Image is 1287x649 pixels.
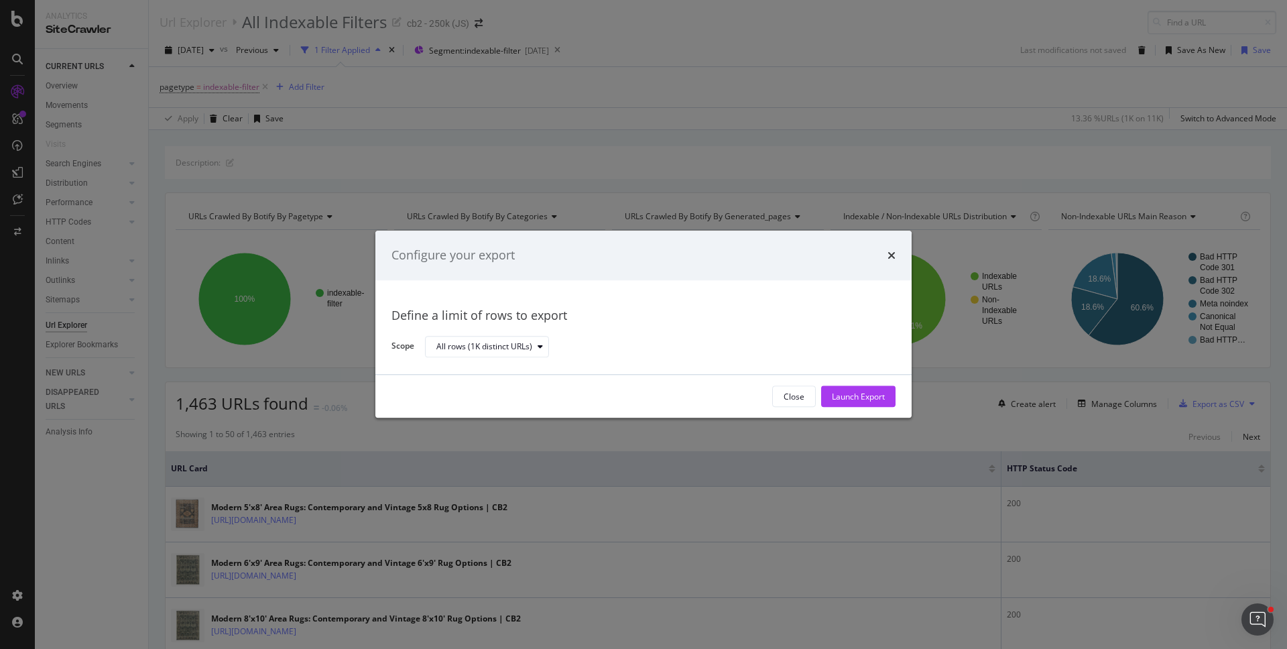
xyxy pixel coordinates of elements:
div: Close [784,391,804,402]
iframe: Intercom live chat [1241,603,1274,636]
button: All rows (1K distinct URLs) [425,336,549,357]
div: modal [375,231,912,418]
div: times [887,247,896,264]
div: Configure your export [391,247,515,264]
div: Define a limit of rows to export [391,307,896,324]
div: Launch Export [832,391,885,402]
button: Launch Export [821,386,896,408]
button: Close [772,386,816,408]
label: Scope [391,341,414,355]
div: All rows (1K distinct URLs) [436,343,532,351]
